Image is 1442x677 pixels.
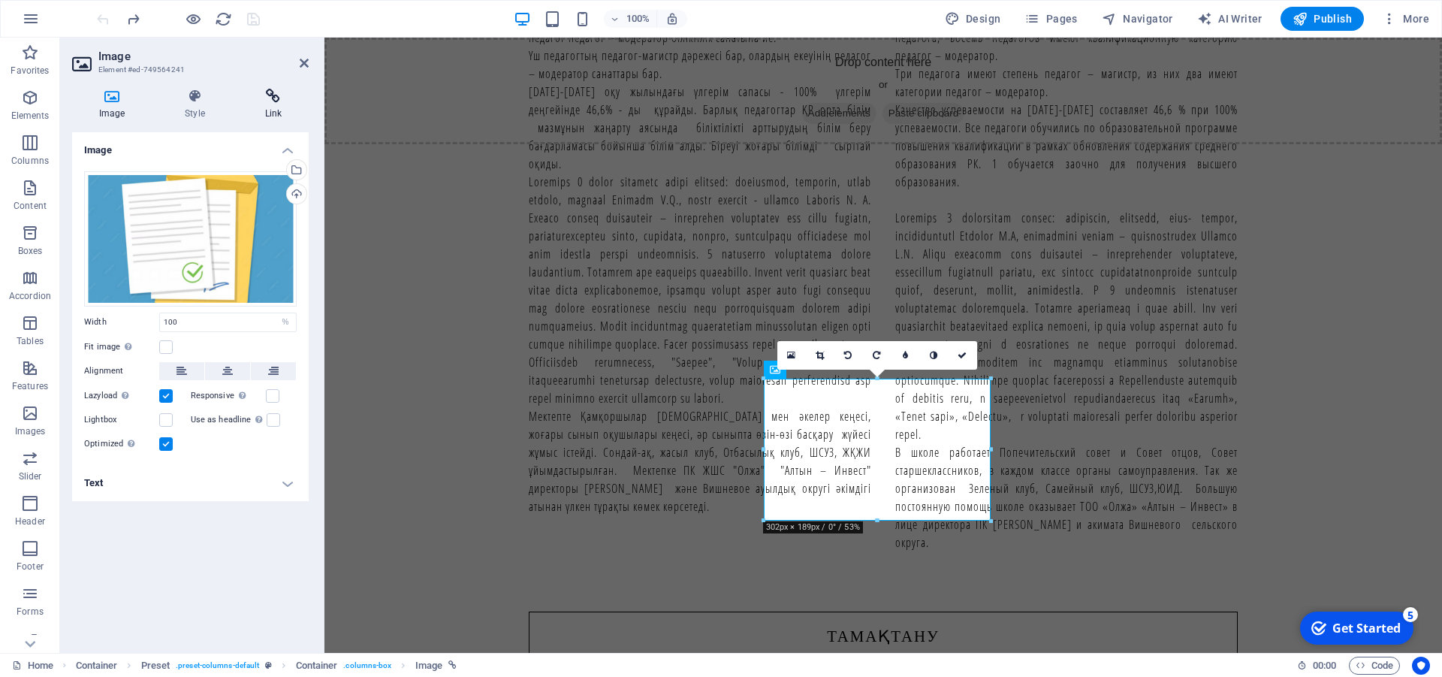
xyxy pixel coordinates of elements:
[72,132,309,159] h4: Image
[415,657,442,675] span: Click to select. Double-click to edit
[478,65,552,86] span: Add elements
[124,10,142,28] button: redo
[448,661,457,669] i: This element is linked
[1412,657,1430,675] button: Usercentrics
[111,2,126,17] div: 5
[939,7,1007,31] div: Design (Ctrl+Alt+Y)
[558,65,641,86] span: Paste clipboard
[920,341,949,370] a: Greyscale
[158,89,237,120] h4: Style
[191,387,266,405] label: Responsive
[98,50,309,63] h2: Image
[76,657,457,675] nav: breadcrumb
[1102,11,1173,26] span: Navigator
[1382,11,1429,26] span: More
[296,657,338,675] span: Click to select. Double-click to edit
[84,171,297,307] div: Screenshot_29-J17Pd3me2YBE8E20SStkQw.png
[17,335,44,347] p: Tables
[1191,7,1269,31] button: AI Writer
[665,12,679,26] i: On resize automatically adjust zoom level to fit chosen device.
[1323,660,1326,671] span: :
[1293,11,1352,26] span: Publish
[84,338,159,356] label: Fit image
[604,10,657,28] button: 100%
[15,515,45,527] p: Header
[176,657,259,675] span: . preset-columns-default
[76,657,118,675] span: Click to select. Double-click to edit
[265,661,272,669] i: This element is a customizable preset
[1281,7,1364,31] button: Publish
[17,561,44,573] p: Footer
[14,200,47,212] p: Content
[1349,657,1400,675] button: Code
[1024,11,1077,26] span: Pages
[15,425,46,437] p: Images
[11,65,49,77] p: Favorites
[891,341,920,370] a: Blur
[84,318,159,326] label: Width
[1197,11,1263,26] span: AI Writer
[834,341,863,370] a: Rotate left 90°
[1376,7,1435,31] button: More
[777,341,806,370] a: Select files from the file manager, stock photos, or upload file(s)
[214,10,232,28] button: reload
[945,11,1001,26] span: Design
[84,387,159,405] label: Lazyload
[191,411,267,429] label: Use as headline
[84,411,159,429] label: Lightbox
[1297,657,1337,675] h6: Session time
[72,465,309,501] h4: Text
[863,341,891,370] a: Rotate right 90°
[215,11,232,28] i: Reload page
[12,657,53,675] a: Click to cancel selection. Double-click to open Pages
[806,341,834,370] a: Crop mode
[11,110,50,122] p: Elements
[939,7,1007,31] button: Design
[41,14,109,31] div: Get Started
[1018,7,1083,31] button: Pages
[238,89,309,120] h4: Link
[1356,657,1393,675] span: Code
[626,10,650,28] h6: 100%
[1096,7,1179,31] button: Navigator
[72,89,158,120] h4: Image
[9,290,51,302] p: Accordion
[8,6,122,39] div: Get Started 5 items remaining, 0% complete
[1313,657,1336,675] span: 00 00
[125,11,142,28] i: Redo: Paste (Ctrl+Y, ⌘+Y)
[17,606,44,618] p: Forms
[98,63,279,77] h3: Element #ed-749564241
[141,657,170,675] span: Click to select. Double-click to edit
[11,155,49,167] p: Columns
[343,657,391,675] span: . columns-box
[949,341,977,370] a: Confirm ( Ctrl ⏎ )
[12,380,48,392] p: Features
[18,245,43,257] p: Boxes
[19,470,42,482] p: Slider
[84,362,159,380] label: Alignment
[184,10,202,28] button: Click here to leave preview mode and continue editing
[84,435,159,453] label: Optimized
